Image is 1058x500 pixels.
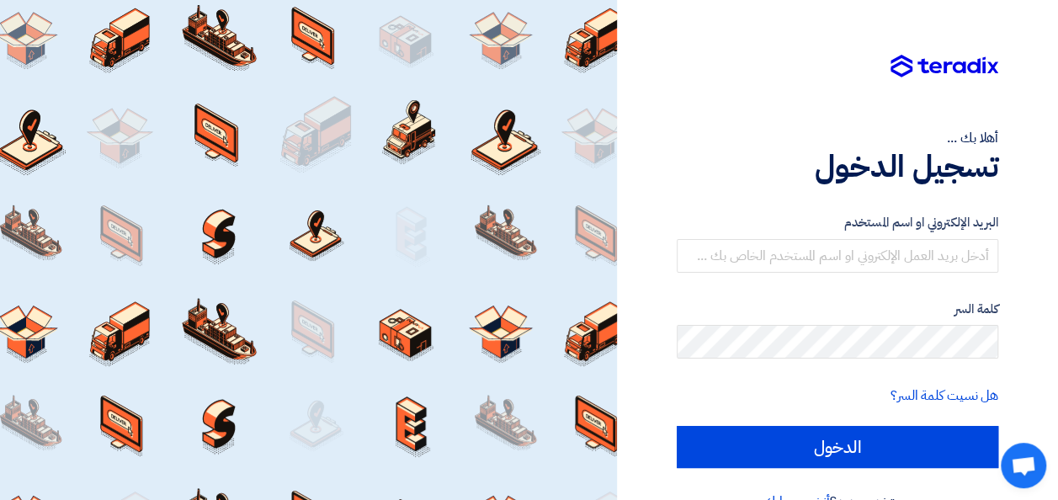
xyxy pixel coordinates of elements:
[677,426,998,468] input: الدخول
[677,128,998,148] div: أهلا بك ...
[891,55,998,78] img: Teradix logo
[677,213,998,232] label: البريد الإلكتروني او اسم المستخدم
[891,386,998,406] a: هل نسيت كلمة السر؟
[677,300,998,319] label: كلمة السر
[1001,443,1046,488] div: Open chat
[677,148,998,185] h1: تسجيل الدخول
[677,239,998,273] input: أدخل بريد العمل الإلكتروني او اسم المستخدم الخاص بك ...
